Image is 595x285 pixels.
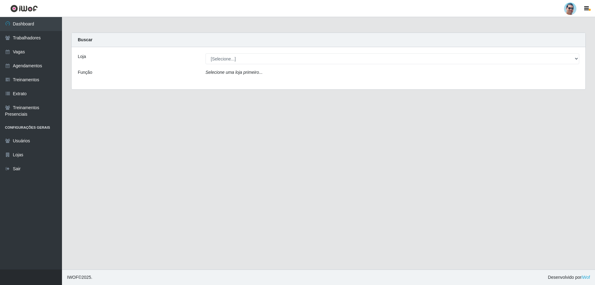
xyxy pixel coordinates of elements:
[78,69,92,76] label: Função
[78,53,86,60] label: Loja
[78,37,92,42] strong: Buscar
[581,275,590,280] a: iWof
[548,274,590,281] span: Desenvolvido por
[205,70,262,75] i: Selecione uma loja primeiro...
[67,274,92,281] span: © 2025 .
[67,275,78,280] span: IWOF
[10,5,38,12] img: CoreUI Logo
